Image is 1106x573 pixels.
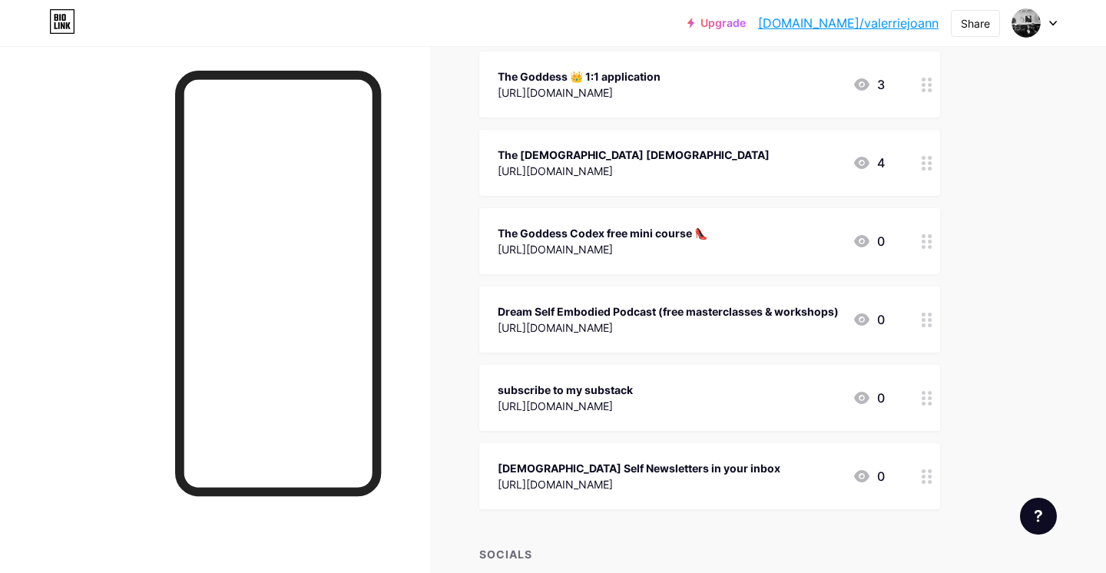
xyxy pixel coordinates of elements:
[498,398,633,414] div: [URL][DOMAIN_NAME]
[853,75,885,94] div: 3
[758,14,939,32] a: [DOMAIN_NAME]/valerriejoann
[853,389,885,407] div: 0
[498,84,661,101] div: [URL][DOMAIN_NAME]
[1012,8,1041,38] img: valerriejoann
[498,382,633,398] div: subscribe to my substack
[479,546,940,562] div: SOCIALS
[498,68,661,84] div: The Goddess 👑 1:1 application
[498,320,839,336] div: [URL][DOMAIN_NAME]
[498,147,770,163] div: The [DEMOGRAPHIC_DATA] [DEMOGRAPHIC_DATA]
[498,163,770,179] div: [URL][DOMAIN_NAME]
[853,232,885,250] div: 0
[498,241,707,257] div: [URL][DOMAIN_NAME]
[498,225,707,241] div: The Goddess Codex free mini course 👠
[687,17,746,29] a: Upgrade
[853,467,885,485] div: 0
[853,310,885,329] div: 0
[853,154,885,172] div: 4
[498,303,839,320] div: Dream Self Embodied Podcast (free masterclasses & workshops)
[961,15,990,31] div: Share
[498,476,780,492] div: [URL][DOMAIN_NAME]
[498,460,780,476] div: [DEMOGRAPHIC_DATA] Self Newsletters in your inbox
